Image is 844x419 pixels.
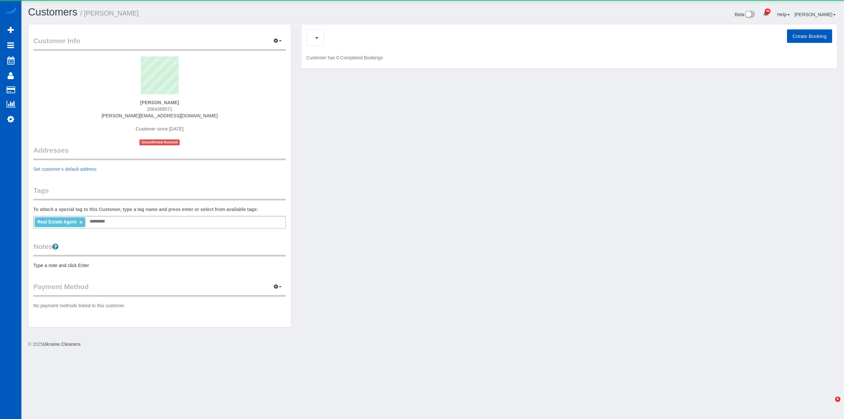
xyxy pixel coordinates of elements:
a: Set customer's default address [33,166,97,172]
img: New interface [744,11,755,19]
span: 2064369571 [147,106,172,112]
img: Automaid Logo [4,7,17,16]
small: / [PERSON_NAME] [80,10,139,17]
strong: Ukraine Cleaners [43,342,80,347]
span: Real Estate Agent [37,219,76,224]
button: Create Booking [787,29,832,43]
p: Customer has 0 Completed Bookings [306,54,832,61]
a: Beta [735,12,755,17]
p: No payment methods linked to this customer. [33,302,286,309]
span: Unconfirmed Account [139,139,180,145]
a: [PERSON_NAME][EMAIL_ADDRESS][DOMAIN_NAME] [102,113,218,118]
label: To attach a special tag to this Customer, type a tag name and press enter or select from availabl... [33,206,258,213]
span: Customer since [DATE] [136,126,184,132]
legend: Customer Info [33,36,286,51]
a: [PERSON_NAME] [795,12,836,17]
div: © 2025 [28,341,837,347]
a: × [79,220,82,225]
legend: Notes [33,242,286,256]
a: Customers [28,6,77,18]
span: 6 [835,397,840,402]
legend: Tags [33,186,286,200]
iframe: Intercom live chat [822,397,837,412]
legend: Payment Method [33,282,286,297]
a: 46 [760,7,772,21]
span: 46 [765,9,770,14]
strong: [PERSON_NAME] [140,100,179,105]
a: Help [777,12,790,17]
pre: Type a note and click Enter [33,262,286,269]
